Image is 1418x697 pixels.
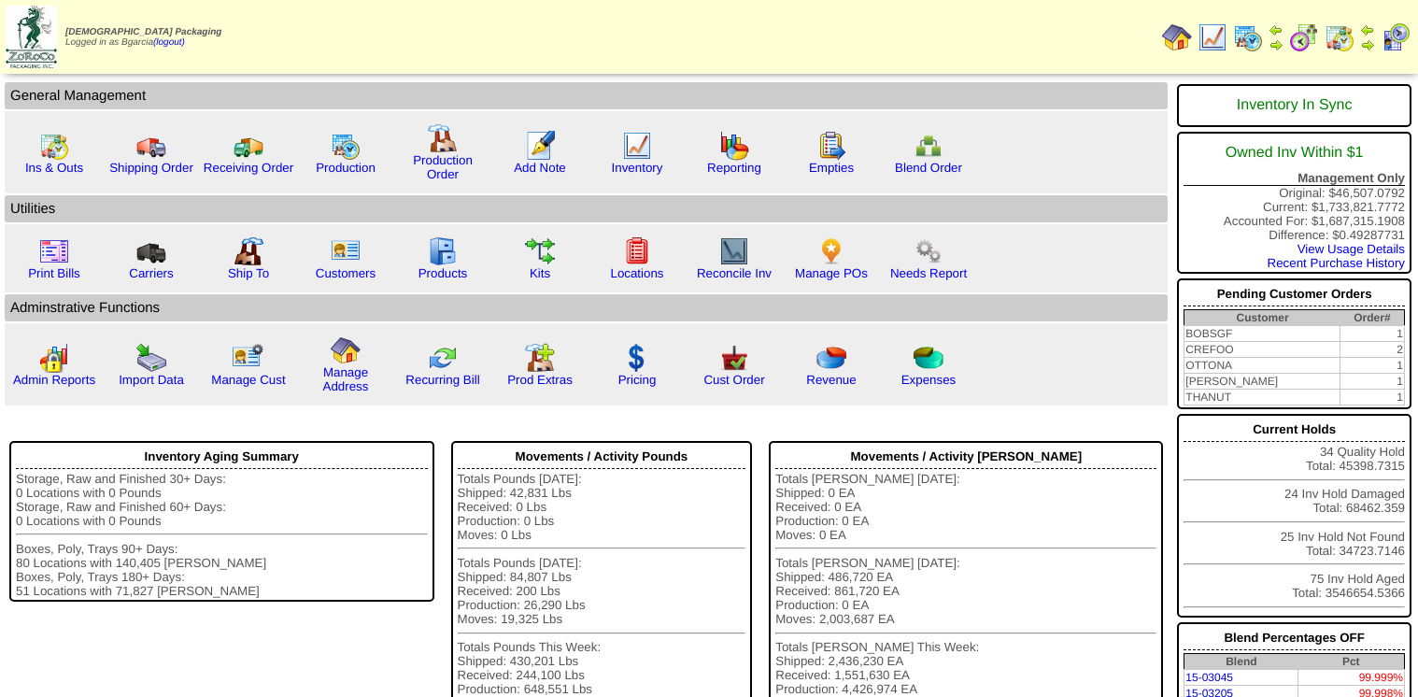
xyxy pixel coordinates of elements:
[806,373,856,387] a: Revenue
[5,294,1168,321] td: Adminstrative Functions
[413,153,473,181] a: Production Order
[418,266,468,280] a: Products
[707,161,761,175] a: Reporting
[1185,671,1233,684] a: 15-03045
[16,445,428,469] div: Inventory Aging Summary
[507,373,573,387] a: Prod Extras
[136,131,166,161] img: truck.gif
[211,373,285,387] a: Manage Cust
[612,161,663,175] a: Inventory
[1162,22,1192,52] img: home.gif
[1184,654,1298,670] th: Blend
[331,131,361,161] img: calendarprod.gif
[1289,22,1319,52] img: calendarblend.gif
[428,236,458,266] img: cabinet.gif
[109,161,193,175] a: Shipping Order
[719,236,749,266] img: line_graph2.gif
[816,131,846,161] img: workorder.gif
[703,373,764,387] a: Cust Order
[39,343,69,373] img: graph2.png
[719,131,749,161] img: graph.gif
[622,236,652,266] img: locations.gif
[1381,22,1411,52] img: calendarcustomer.gif
[1184,310,1340,326] th: Customer
[204,161,293,175] a: Receiving Order
[13,373,95,387] a: Admin Reports
[1184,374,1340,390] td: [PERSON_NAME]
[1360,22,1375,37] img: arrowleft.gif
[890,266,967,280] a: Needs Report
[719,343,749,373] img: cust_order.png
[153,37,185,48] a: (logout)
[816,236,846,266] img: po.png
[618,373,657,387] a: Pricing
[514,161,566,175] a: Add Note
[331,335,361,365] img: home.gif
[1340,310,1405,326] th: Order#
[136,236,166,266] img: truck3.gif
[25,161,83,175] a: Ins & Outs
[1177,132,1411,274] div: Original: $46,507.0792 Current: $1,733,821.7772 Accounted For: $1,687,315.1908 Difference: $0.492...
[1184,135,1405,171] div: Owned Inv Within $1
[610,266,663,280] a: Locations
[228,266,269,280] a: Ship To
[136,343,166,373] img: import.gif
[895,161,962,175] a: Blend Order
[1184,626,1405,650] div: Blend Percentages OFF
[1340,358,1405,374] td: 1
[39,236,69,266] img: invoice2.gif
[331,236,361,266] img: customers.gif
[525,131,555,161] img: orders.gif
[1360,37,1375,52] img: arrowright.gif
[1198,22,1227,52] img: line_graph.gif
[622,343,652,373] img: dollar.gif
[405,373,479,387] a: Recurring Bill
[1184,326,1340,342] td: BOBSGF
[1340,342,1405,358] td: 2
[697,266,772,280] a: Reconcile Inv
[16,472,428,598] div: Storage, Raw and Finished 30+ Days: 0 Locations with 0 Pounds Storage, Raw and Finished 60+ Days:...
[525,236,555,266] img: workflow.gif
[1184,418,1405,442] div: Current Holds
[914,343,943,373] img: pie_chart2.png
[39,131,69,161] img: calendarinout.gif
[28,266,80,280] a: Print Bills
[6,6,57,68] img: zoroco-logo-small.webp
[1184,390,1340,405] td: THANUT
[1184,171,1405,186] div: Management Only
[530,266,550,280] a: Kits
[1297,242,1405,256] a: View Usage Details
[1297,670,1404,686] td: 99.999%
[458,445,746,469] div: Movements / Activity Pounds
[1184,282,1405,306] div: Pending Customer Orders
[901,373,957,387] a: Expenses
[1233,22,1263,52] img: calendarprod.gif
[1268,256,1405,270] a: Recent Purchase History
[1177,414,1411,618] div: 34 Quality Hold Total: 45398.7315 24 Inv Hold Damaged Total: 68462.359 25 Inv Hold Not Found Tota...
[232,343,266,373] img: managecust.png
[914,236,943,266] img: workflow.png
[234,131,263,161] img: truck2.gif
[1297,654,1404,670] th: Pct
[1184,88,1405,123] div: Inventory In Sync
[5,195,1168,222] td: Utilities
[1269,37,1283,52] img: arrowright.gif
[119,373,184,387] a: Import Data
[323,365,369,393] a: Manage Address
[1325,22,1354,52] img: calendarinout.gif
[1184,342,1340,358] td: CREFOO
[234,236,263,266] img: factory2.gif
[622,131,652,161] img: line_graph.gif
[316,161,376,175] a: Production
[1269,22,1283,37] img: arrowleft.gif
[775,445,1156,469] div: Movements / Activity [PERSON_NAME]
[316,266,376,280] a: Customers
[809,161,854,175] a: Empties
[795,266,868,280] a: Manage POs
[428,123,458,153] img: factory.gif
[65,27,221,37] span: [DEMOGRAPHIC_DATA] Packaging
[65,27,221,48] span: Logged in as Bgarcia
[914,131,943,161] img: network.png
[525,343,555,373] img: prodextras.gif
[1340,390,1405,405] td: 1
